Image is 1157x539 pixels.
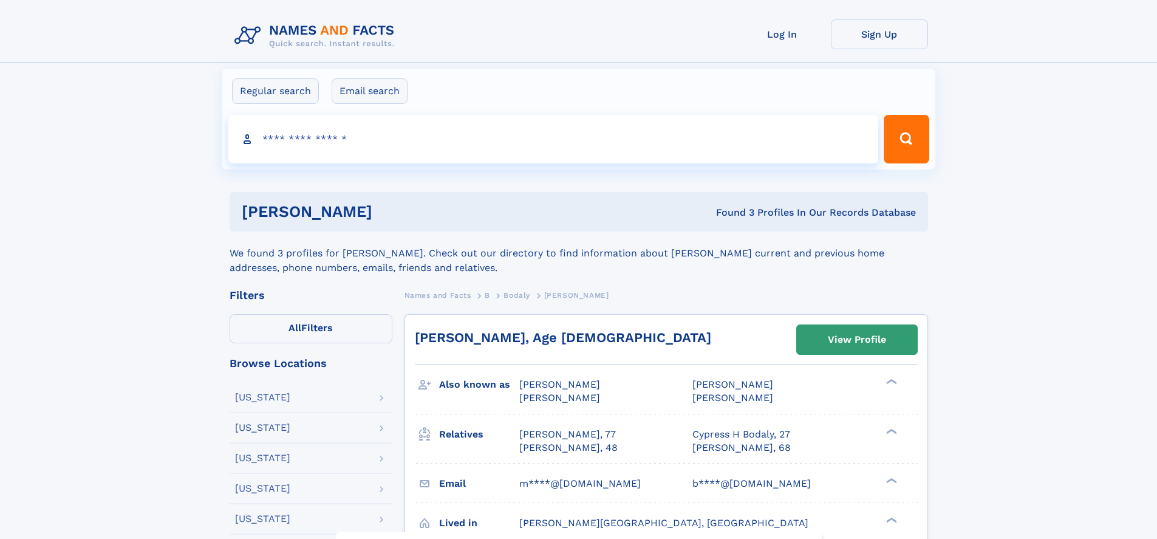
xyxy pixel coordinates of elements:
div: Filters [230,290,392,301]
input: search input [228,115,879,163]
div: ❯ [883,516,898,524]
h3: Email [439,473,519,494]
h3: Also known as [439,374,519,395]
div: [US_STATE] [235,453,290,463]
h1: [PERSON_NAME] [242,204,544,219]
a: Sign Up [831,19,928,49]
a: [PERSON_NAME], 48 [519,441,618,455]
div: View Profile [828,326,886,354]
label: Regular search [232,78,319,104]
div: [US_STATE] [235,514,290,524]
a: [PERSON_NAME], Age [DEMOGRAPHIC_DATA] [415,330,711,345]
span: [PERSON_NAME][GEOGRAPHIC_DATA], [GEOGRAPHIC_DATA] [519,517,808,529]
div: [US_STATE] [235,393,290,402]
a: [PERSON_NAME], 68 [692,441,791,455]
label: Email search [332,78,408,104]
span: Bodaly [503,291,530,300]
h3: Lived in [439,513,519,534]
a: Log In [734,19,831,49]
a: Bodaly [503,287,530,303]
a: B [485,287,490,303]
div: ❯ [883,378,898,386]
a: View Profile [797,325,917,354]
div: Found 3 Profiles In Our Records Database [544,206,916,219]
div: ❯ [883,476,898,484]
span: [PERSON_NAME] [692,392,773,403]
label: Filters [230,314,392,343]
div: [US_STATE] [235,484,290,493]
span: B [485,291,490,300]
div: Browse Locations [230,358,392,369]
span: [PERSON_NAME] [519,392,600,403]
span: [PERSON_NAME] [519,379,600,390]
a: [PERSON_NAME], 77 [519,428,616,441]
h3: Relatives [439,424,519,445]
div: [US_STATE] [235,423,290,433]
button: Search Button [884,115,929,163]
span: All [288,322,301,334]
img: Logo Names and Facts [230,19,404,52]
div: ❯ [883,427,898,435]
div: We found 3 profiles for [PERSON_NAME]. Check out our directory to find information about [PERSON_... [230,232,928,275]
span: [PERSON_NAME] [692,379,773,390]
a: Cypress H Bodaly, 27 [692,428,790,441]
a: Names and Facts [404,287,471,303]
span: [PERSON_NAME] [544,291,609,300]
